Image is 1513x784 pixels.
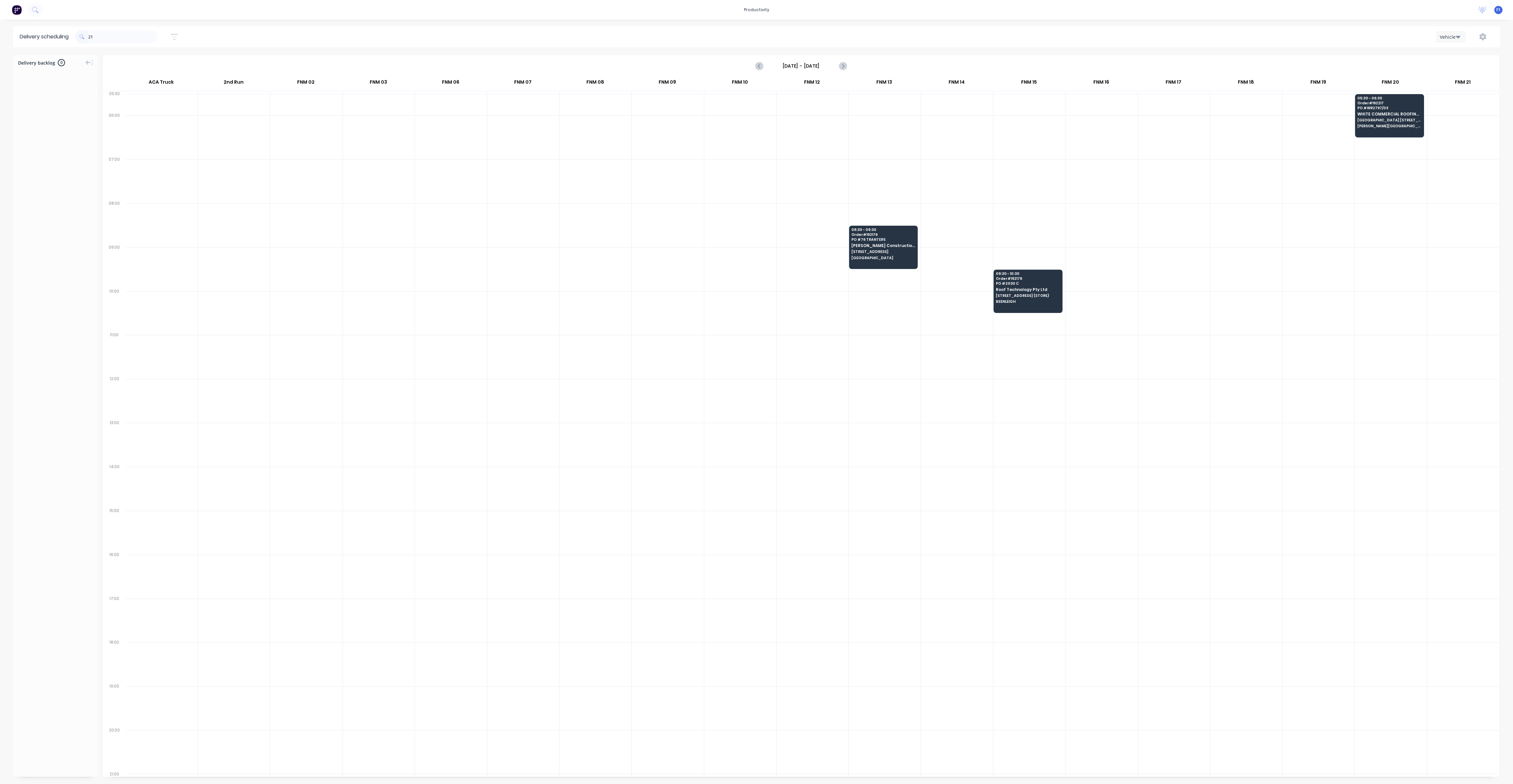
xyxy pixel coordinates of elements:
[103,726,125,770] div: 20:00
[1436,31,1466,43] button: Vehicle
[993,76,1065,91] div: FNM 15
[103,638,125,682] div: 18:00
[103,551,125,595] div: 16:00
[1210,76,1282,91] div: FNM 18
[996,277,1060,280] span: Order # 192178
[13,26,75,47] div: Delivery scheduling
[996,294,1060,298] span: [STREET_ADDRESS] (STORE)
[996,272,1060,276] span: 09:30 - 10:30
[996,281,1060,285] span: PO # 2030 C
[103,243,125,287] div: 09:00
[198,76,270,91] div: 2nd Run
[1357,124,1421,128] span: [PERSON_NAME][GEOGRAPHIC_DATA]
[103,507,125,551] div: 15:00
[1065,76,1137,91] div: FNM 16
[18,59,55,66] span: Delivery backlog
[1357,112,1421,116] span: WHITE COMMERCIAL ROOFING PTY LTD
[851,228,915,232] span: 08:30 - 09:30
[1357,96,1421,100] span: 05:30 - 06:30
[741,5,773,15] div: productivity
[1138,76,1210,91] div: FNM 17
[12,5,22,15] img: Factory
[631,76,703,91] div: FNM 09
[487,76,559,91] div: FNM 07
[103,112,125,155] div: 06:00
[103,419,125,463] div: 13:00
[103,155,125,199] div: 07:00
[851,237,915,241] span: PO # 76 TRANTERS
[58,59,65,66] span: 0
[103,375,125,419] div: 12:00
[1357,101,1421,105] span: Order # 192217
[103,682,125,726] div: 19:00
[103,595,125,639] div: 17:00
[848,76,920,91] div: FNM 13
[103,463,125,507] div: 14:00
[1357,118,1421,122] span: [GEOGRAPHIC_DATA] [STREET_ADDRESS]
[125,76,197,91] div: ACA Truck
[851,233,915,237] span: Order # 192176
[704,76,776,91] div: FNM 10
[103,770,125,778] div: 21:00
[103,90,125,112] div: 05:30
[1440,33,1459,40] div: Vehicle
[270,76,342,91] div: FNM 02
[851,250,915,254] span: [STREET_ADDRESS]
[996,299,1060,303] span: BEENLEIGH
[1427,76,1499,91] div: FNM 21
[996,287,1060,292] span: Roof Technology Pty Ltd
[103,287,125,331] div: 10:00
[921,76,993,91] div: FNM 14
[851,243,915,248] span: [PERSON_NAME] Constructions Pty Ltd - T/as [PERSON_NAME] QLD
[1282,76,1354,91] div: FNM 19
[776,76,848,91] div: FNM 12
[103,331,125,375] div: 11:00
[1496,7,1501,13] span: F1
[1354,76,1426,91] div: FNM 20
[103,199,125,243] div: 08:00
[1357,106,1421,110] span: PO # WR2797/03
[88,30,157,43] input: Search for orders
[559,76,631,91] div: FNM 08
[415,76,487,91] div: FNM 06
[851,256,915,260] span: [GEOGRAPHIC_DATA]
[342,76,414,91] div: FNM 03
